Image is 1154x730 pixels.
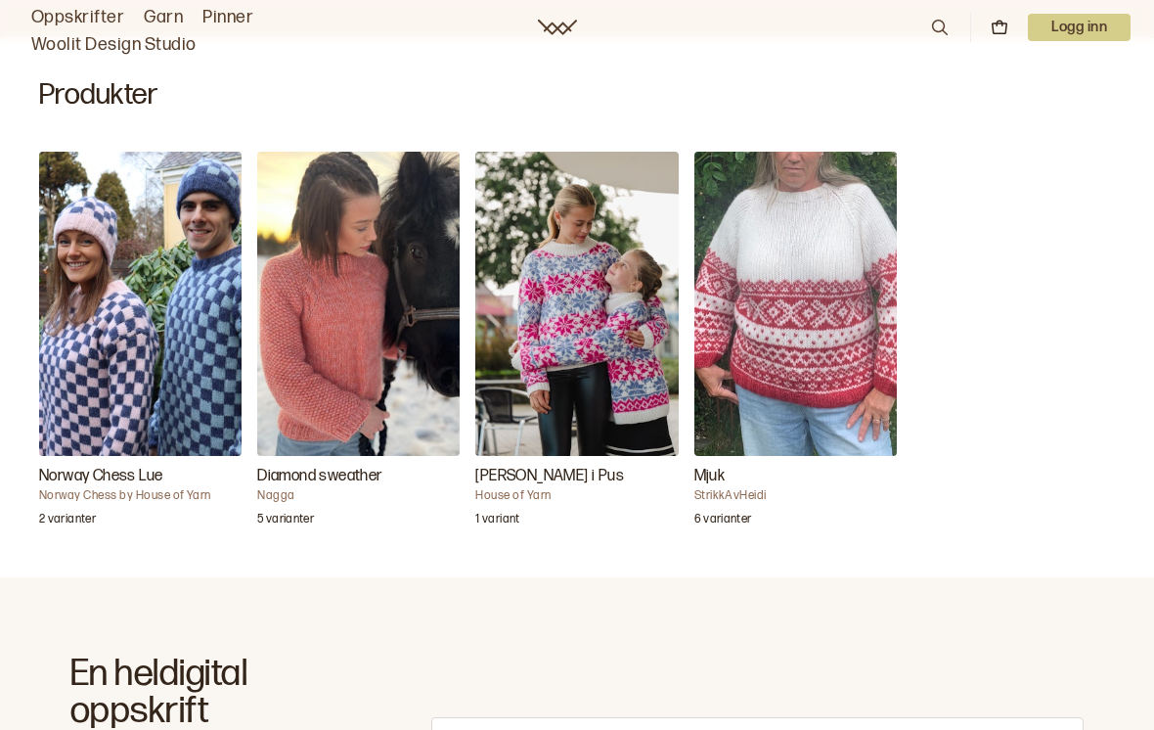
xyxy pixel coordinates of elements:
img: StrikkAvHeidiMjuk [694,152,897,456]
p: 6 varianter [694,512,752,531]
h4: StrikkAvHeidi [694,488,897,504]
h4: Norway Chess by House of Yarn [39,488,242,504]
a: Pinner [202,4,253,31]
button: User dropdown [1028,14,1131,41]
h3: [PERSON_NAME] i Pus [475,465,678,488]
img: Norway Chess by House of YarnNorway Chess Lue [39,152,242,456]
img: House of YarnCarly Genser i Pus [475,152,678,456]
a: Woolit [538,20,577,35]
a: Norway Chess Lue [39,152,242,538]
h2: En heldigital oppskrift [70,656,361,730]
a: Woolit Design Studio [31,31,197,59]
h4: Nagga [257,488,460,504]
p: 1 variant [475,512,519,531]
h3: Norway Chess Lue [39,465,242,488]
a: Garn [144,4,183,31]
h4: House of Yarn [475,488,678,504]
h3: Diamond sweather [257,465,460,488]
a: Diamond sweather [257,152,460,538]
h3: Mjuk [694,465,897,488]
a: Mjuk [694,152,897,538]
a: Carly Genser i Pus [475,152,678,538]
img: NaggaDiamond sweather [257,152,460,456]
p: Logg inn [1028,14,1131,41]
p: 2 varianter [39,512,96,531]
p: 5 varianter [257,512,314,531]
a: Oppskrifter [31,4,124,31]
